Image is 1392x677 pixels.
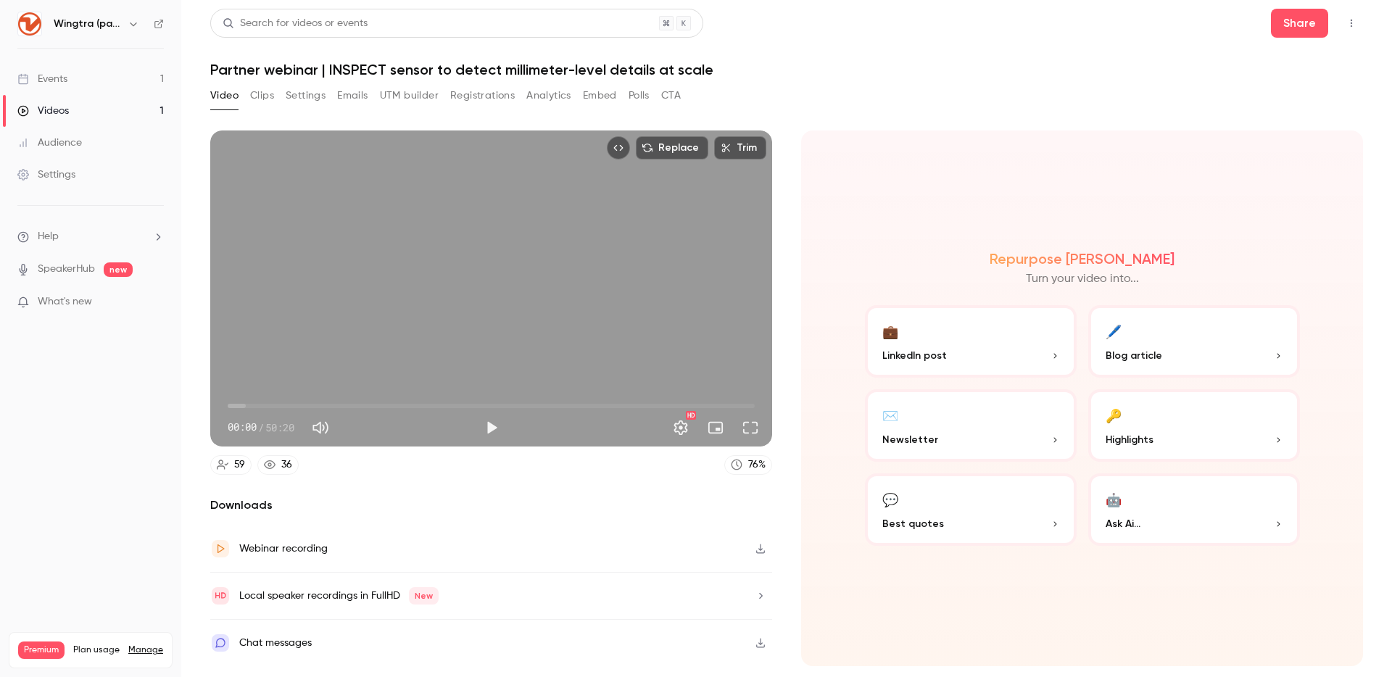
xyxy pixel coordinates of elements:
span: Blog article [1106,348,1162,363]
button: Clips [250,84,274,107]
span: Newsletter [882,432,938,447]
span: Ask Ai... [1106,516,1140,531]
span: 50:20 [265,420,294,435]
div: 🖊️ [1106,320,1122,342]
button: CTA [661,84,681,107]
button: Top Bar Actions [1340,12,1363,35]
span: Plan usage [73,644,120,656]
div: 76 % [748,457,766,473]
div: Settings [17,167,75,182]
span: Premium [18,641,65,659]
button: Analytics [526,84,571,107]
div: 💬 [882,488,898,510]
button: 🖊️Blog article [1088,305,1300,378]
div: 💼 [882,320,898,342]
button: Polls [629,84,650,107]
span: Help [38,229,59,244]
p: Turn your video into... [1026,270,1139,288]
button: Play [477,413,506,442]
h6: Wingtra (partners) [54,17,122,31]
div: 🤖 [1106,488,1122,510]
button: 💼LinkedIn post [865,305,1077,378]
span: / [258,420,264,435]
span: What's new [38,294,92,310]
div: Videos [17,104,69,118]
button: Full screen [736,413,765,442]
button: Share [1271,9,1328,38]
a: SpeakerHub [38,262,95,277]
span: 00:00 [228,420,257,435]
span: Best quotes [882,516,944,531]
div: Search for videos or events [223,16,368,31]
span: LinkedIn post [882,348,947,363]
a: 59 [210,455,252,475]
h2: Repurpose [PERSON_NAME] [990,250,1174,267]
img: Wingtra (partners) [18,12,41,36]
button: Trim [714,136,766,159]
button: Replace [636,136,708,159]
button: Settings [286,84,326,107]
div: Webinar recording [239,540,328,557]
div: ✉️ [882,404,898,426]
li: help-dropdown-opener [17,229,164,244]
div: 59 [234,457,245,473]
div: 00:00 [228,420,294,435]
button: 💬Best quotes [865,473,1077,546]
div: Audience [17,136,82,150]
button: ✉️Newsletter [865,389,1077,462]
div: Chat messages [239,634,312,652]
div: Events [17,72,67,86]
div: HD [686,411,696,420]
h2: Downloads [210,497,772,514]
button: Mute [306,413,335,442]
button: Video [210,84,239,107]
h1: Partner webinar | INSPECT sensor to detect millimeter-level details at scale [210,61,1363,78]
span: new [104,262,133,277]
div: 🔑 [1106,404,1122,426]
button: 🔑Highlights [1088,389,1300,462]
span: Highlights [1106,432,1153,447]
button: Embed [583,84,617,107]
div: Local speaker recordings in FullHD [239,587,439,605]
button: Settings [666,413,695,442]
button: 🤖Ask Ai... [1088,473,1300,546]
span: New [409,587,439,605]
a: 36 [257,455,299,475]
button: Registrations [450,84,515,107]
button: UTM builder [380,84,439,107]
button: Emails [337,84,368,107]
a: Manage [128,644,163,656]
div: 36 [281,457,292,473]
a: 76% [724,455,772,475]
button: Embed video [607,136,630,159]
button: Turn on miniplayer [701,413,730,442]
